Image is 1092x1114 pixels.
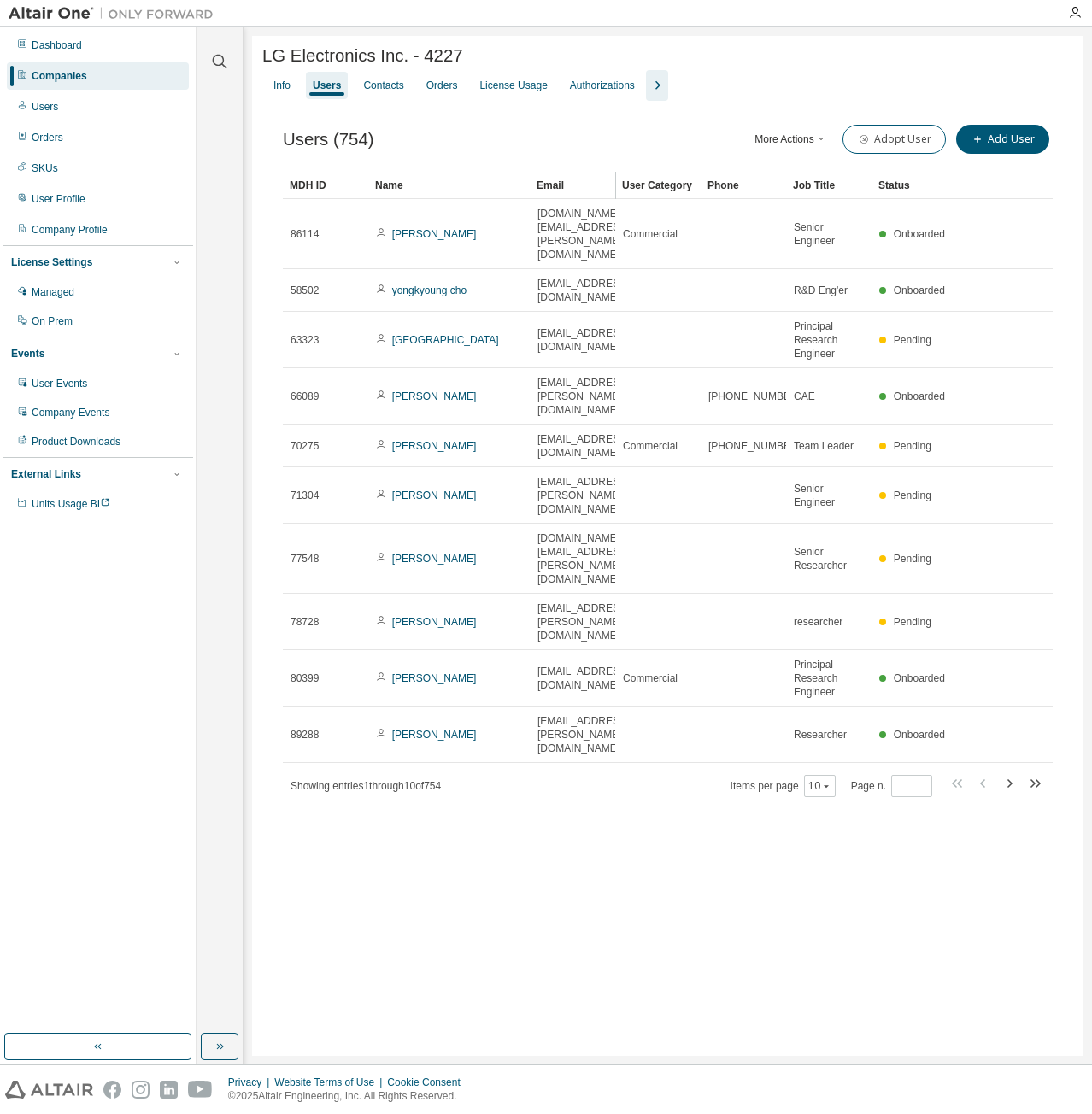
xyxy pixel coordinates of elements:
div: Website Terms of Use [274,1076,387,1089]
span: Commercial [623,439,678,453]
div: Resize column [608,172,622,199]
div: External Links [11,467,81,481]
span: Onboarded [894,284,945,296]
span: [PHONE_NUMBER] [708,439,801,453]
div: On Prem [32,314,73,328]
span: Showing entries 1 through 10 of 754 [291,780,441,792]
div: License Usage [479,79,547,92]
img: youtube.svg [188,1081,213,1099]
span: [EMAIL_ADDRESS][PERSON_NAME][DOMAIN_NAME] [537,475,629,516]
div: Privacy [228,1076,274,1089]
span: [DOMAIN_NAME][EMAIL_ADDRESS][PERSON_NAME][DOMAIN_NAME] [537,531,629,586]
img: instagram.svg [132,1081,150,1099]
a: [GEOGRAPHIC_DATA] [392,334,499,346]
span: Onboarded [894,390,945,402]
div: Events [11,347,44,361]
div: Cookie Consent [387,1076,470,1089]
a: yongkyoung cho [392,284,467,296]
a: [PERSON_NAME] [392,672,477,684]
span: Commercial [623,227,678,241]
a: [PERSON_NAME] [392,228,477,240]
span: 66089 [291,390,319,403]
span: R&D Eng'er [794,284,848,297]
span: Senior Engineer [794,220,864,248]
div: MDH ID [290,172,361,199]
span: Items per page [731,775,836,797]
a: [PERSON_NAME] [392,390,477,402]
p: © 2025 Altair Engineering, Inc. All Rights Reserved. [228,1089,471,1104]
span: [EMAIL_ADDRESS][DOMAIN_NAME] [537,432,629,460]
span: Users (754) [283,130,374,150]
span: Pending [894,616,931,628]
div: Companies [32,69,87,83]
span: Pending [894,490,931,501]
span: [EMAIL_ADDRESS][PERSON_NAME][DOMAIN_NAME] [537,714,629,755]
div: Authorizations [570,79,635,92]
span: 78728 [291,615,319,629]
div: Orders [32,131,63,144]
a: [PERSON_NAME] [392,553,477,565]
span: [PHONE_NUMBER] [708,390,801,403]
span: [EMAIL_ADDRESS][DOMAIN_NAME] [537,277,629,304]
span: Senior Engineer [794,482,864,509]
img: facebook.svg [103,1081,121,1099]
a: [PERSON_NAME] [392,440,477,452]
span: Principal Research Engineer [794,320,864,361]
span: Onboarded [894,672,945,684]
span: [DOMAIN_NAME][EMAIL_ADDRESS][PERSON_NAME][DOMAIN_NAME] [537,207,629,261]
span: 89288 [291,728,319,742]
span: CAE [794,390,815,403]
span: Units Usage BI [32,498,110,510]
span: 71304 [291,489,319,502]
div: Company Profile [32,223,108,237]
button: Adopt User [842,125,946,154]
div: Company Events [32,406,109,419]
div: Job Title [793,172,865,199]
span: 86114 [291,227,319,241]
span: Pending [894,334,931,346]
span: Page n. [851,775,932,797]
div: Dashboard [32,38,82,52]
span: LG Electronics Inc. - 4227 [262,46,463,66]
div: Contacts [363,79,403,92]
div: Managed [32,285,74,299]
div: User Events [32,377,87,390]
span: Principal Research Engineer [794,658,864,699]
img: Altair One [9,5,222,22]
div: Users [313,79,341,92]
span: Pending [894,553,931,565]
a: [PERSON_NAME] [392,490,477,501]
span: Onboarded [894,729,945,741]
span: Senior Researcher [794,545,864,572]
span: Team Leader [794,439,854,453]
span: 58502 [291,284,319,297]
a: [PERSON_NAME] [392,729,477,741]
div: User Profile [32,192,85,206]
div: License Settings [11,255,92,269]
div: Phone [707,172,779,199]
span: [EMAIL_ADDRESS][PERSON_NAME][DOMAIN_NAME] [537,601,629,642]
span: [EMAIL_ADDRESS][PERSON_NAME][DOMAIN_NAME] [537,376,629,417]
div: Orders [426,79,458,92]
span: 77548 [291,552,319,566]
span: Pending [894,440,931,452]
img: altair_logo.svg [5,1081,93,1099]
div: Product Downloads [32,435,120,449]
div: Status [878,172,950,199]
button: 10 [808,779,831,793]
span: [EMAIL_ADDRESS][DOMAIN_NAME] [537,326,629,354]
span: 70275 [291,439,319,453]
span: 80399 [291,671,319,685]
button: More Actions [750,125,832,154]
span: Researcher [794,728,847,742]
div: SKUs [32,161,58,175]
span: [EMAIL_ADDRESS][DOMAIN_NAME] [537,665,629,692]
div: Name [375,172,523,199]
img: linkedin.svg [160,1081,178,1099]
div: User Category [622,172,694,199]
span: researcher [794,615,842,629]
div: Email [537,172,608,199]
a: [PERSON_NAME] [392,616,477,628]
div: Users [32,100,58,114]
div: Info [273,79,291,92]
